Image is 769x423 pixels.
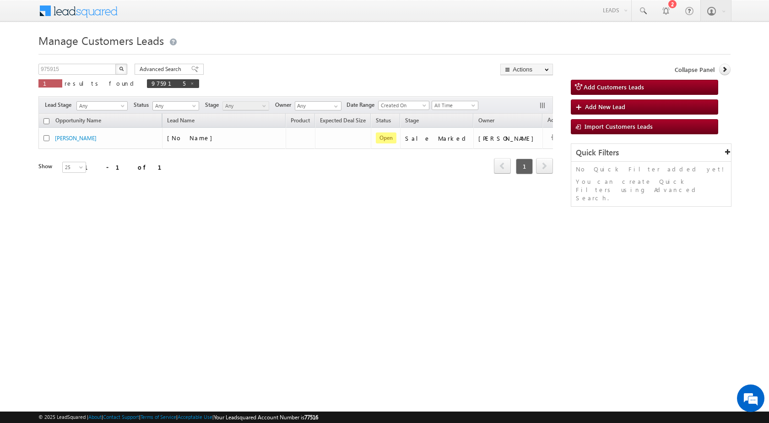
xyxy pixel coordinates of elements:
[401,115,423,127] a: Stage
[291,117,310,124] span: Product
[347,101,378,109] span: Date Range
[45,101,75,109] span: Lead Stage
[478,134,538,143] div: [PERSON_NAME]
[65,79,137,87] span: results found
[55,135,97,142] a: [PERSON_NAME]
[214,414,318,421] span: Your Leadsquared Account Number is
[315,115,370,127] a: Expected Deal Size
[43,79,58,87] span: 1
[153,102,196,110] span: Any
[585,103,625,110] span: Add New Lead
[43,118,49,124] input: Check all records
[536,159,553,174] a: next
[205,101,222,109] span: Stage
[141,414,176,420] a: Terms of Service
[38,162,55,170] div: Show
[88,414,102,420] a: About
[584,83,644,91] span: Add Customers Leads
[432,101,478,110] a: All Time
[405,134,469,143] div: Sale Marked
[320,117,366,124] span: Expected Deal Size
[378,101,429,110] a: Created On
[494,158,511,174] span: prev
[379,101,426,110] span: Created On
[304,414,318,421] span: 77516
[675,66,715,74] span: Collapse Panel
[84,162,173,172] div: 1 - 1 of 1
[51,115,106,127] a: Opportunity Name
[223,102,266,110] span: Any
[140,65,184,73] span: Advanced Search
[275,101,295,109] span: Owner
[62,162,86,173] a: 25
[38,413,318,422] span: © 2025 LeadSquared | | | | |
[494,159,511,174] a: prev
[576,177,726,202] p: You can create Quick Filters using Advanced Search.
[55,117,101,124] span: Opportunity Name
[152,101,199,110] a: Any
[516,159,533,174] span: 1
[162,115,199,127] span: Lead Name
[63,163,87,171] span: 25
[103,414,139,420] a: Contact Support
[38,33,164,48] span: Manage Customers Leads
[222,101,269,110] a: Any
[500,64,553,75] button: Actions
[119,66,124,71] img: Search
[77,102,125,110] span: Any
[571,144,731,162] div: Quick Filters
[152,79,185,87] span: 975915
[585,122,653,130] span: Import Customers Leads
[376,132,396,143] span: Open
[178,414,212,420] a: Acceptable Use
[329,102,341,111] a: Show All Items
[478,117,494,124] span: Owner
[76,101,128,110] a: Any
[536,158,553,174] span: next
[295,101,341,110] input: Type to Search
[432,101,476,110] span: All Time
[371,115,395,127] a: Status
[405,117,419,124] span: Stage
[134,101,152,109] span: Status
[167,134,217,142] span: [No Name]
[576,165,726,173] p: No Quick Filter added yet!
[543,115,570,127] span: Actions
